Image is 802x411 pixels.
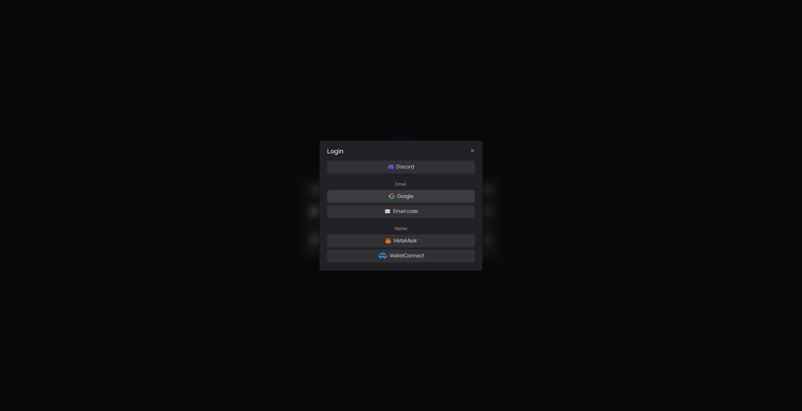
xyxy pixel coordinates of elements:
h1: Email [327,176,475,190]
span: MetaMask [393,237,417,244]
span: Google [397,192,413,200]
img: logo [385,238,391,244]
button: Email code [327,205,475,218]
span: Email code [393,207,418,215]
span: WalletConnect [390,252,424,259]
img: logo [378,253,387,259]
button: logoMetaMask [327,234,475,247]
button: Discord [327,161,475,173]
span: Discord [396,163,414,171]
button: logoWalletConnect [327,249,475,262]
h1: Wallet [327,220,475,234]
button: Close [467,146,477,156]
button: logoGoogle [327,190,475,203]
div: Login [327,147,460,156]
img: logo [389,193,395,199]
